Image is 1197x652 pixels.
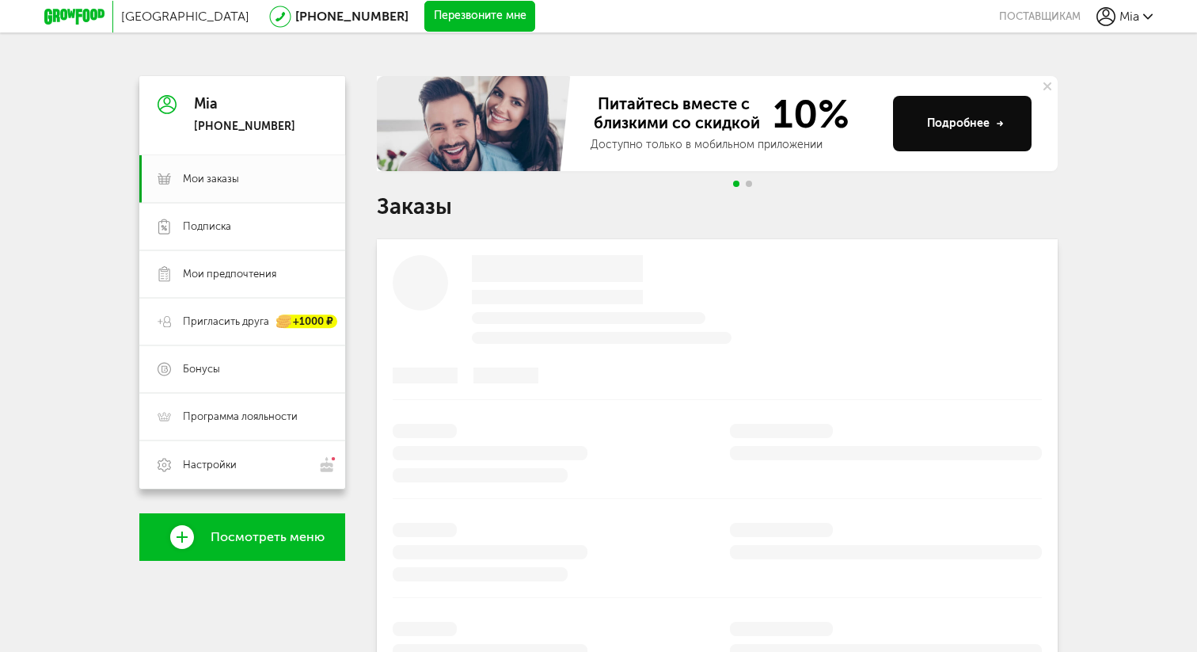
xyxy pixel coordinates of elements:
span: Посмотреть меню [211,530,325,544]
a: Программа лояльности [139,393,345,440]
a: Бонусы [139,345,345,393]
span: Подписка [183,219,231,234]
span: Питайтесь вместе с близкими со скидкой [591,94,763,134]
a: Настройки [139,440,345,489]
button: Перезвоните мне [424,1,535,32]
div: Подробнее [927,116,1004,132]
span: Go to slide 2 [746,181,752,187]
img: family-banner.579af9d.jpg [377,76,575,171]
a: [PHONE_NUMBER] [295,9,408,24]
a: Посмотреть меню [139,513,345,561]
span: 10% [763,94,849,134]
button: Подробнее [893,96,1032,151]
h1: Заказы [377,196,1058,217]
span: Пригласить друга [183,315,269,329]
span: Программа лояльности [183,410,298,424]
span: Бонусы [183,362,220,376]
div: Доступно только в мобильном приложении [591,137,880,153]
span: Мои предпочтения [183,267,276,281]
span: Mia [1119,9,1139,24]
span: Мои заказы [183,172,239,186]
div: +1000 ₽ [277,315,337,329]
span: Настройки [183,458,237,472]
a: Пригласить друга +1000 ₽ [139,298,345,345]
span: Go to slide 1 [733,181,739,187]
a: Мои заказы [139,155,345,203]
span: [GEOGRAPHIC_DATA] [121,9,249,24]
div: [PHONE_NUMBER] [194,120,295,134]
div: Mia [194,97,295,112]
a: Мои предпочтения [139,250,345,298]
a: Подписка [139,203,345,250]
